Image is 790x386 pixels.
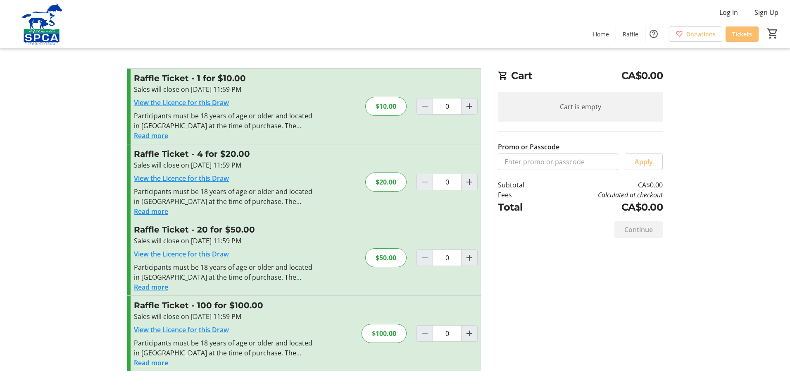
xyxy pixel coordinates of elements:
div: $10.00 [365,97,407,116]
button: Read more [134,282,168,292]
span: Sign Up [754,7,778,17]
button: Read more [134,131,168,141]
div: Cart is empty [498,92,663,122]
td: Calculated at checkout [546,190,663,200]
div: Participants must be 18 years of age or older and located in [GEOGRAPHIC_DATA] at the time of pur... [134,111,314,131]
div: Participants must be 18 years of age or older and located in [GEOGRAPHIC_DATA] at the time of pur... [134,187,314,206]
h2: Cart [498,68,663,85]
button: Log In [713,6,745,19]
button: Cart [765,26,780,41]
td: Subtotal [498,180,546,190]
span: Donations [686,30,716,38]
span: Raffle [623,30,638,38]
span: Tickets [732,30,752,38]
div: Sales will close on [DATE] 11:59 PM [134,312,314,321]
h3: Raffle Ticket - 100 for $100.00 [134,299,314,312]
a: Donations [669,26,722,42]
img: Alberta SPCA's Logo [5,3,79,45]
button: Increment by one [462,326,477,341]
h3: Raffle Ticket - 4 for $20.00 [134,148,314,160]
div: $100.00 [362,324,407,343]
span: Home [593,30,609,38]
span: Apply [635,157,653,167]
td: Fees [498,190,546,200]
div: Participants must be 18 years of age or older and located in [GEOGRAPHIC_DATA] at the time of pur... [134,338,314,358]
a: Tickets [726,26,759,42]
input: Raffle Ticket Quantity [433,174,462,190]
button: Increment by one [462,174,477,190]
button: Increment by one [462,98,477,114]
button: Sign Up [748,6,785,19]
a: Raffle [616,26,645,42]
button: Apply [625,153,663,170]
input: Raffle Ticket Quantity [433,325,462,342]
h3: Raffle Ticket - 20 for $50.00 [134,223,314,236]
button: Help [645,26,662,42]
input: Raffle Ticket Quantity [433,98,462,115]
div: $50.00 [365,248,407,267]
button: Read more [134,206,168,216]
button: Increment by one [462,250,477,266]
span: CA$0.00 [621,68,663,83]
label: Promo or Passcode [498,142,559,152]
div: Sales will close on [DATE] 11:59 PM [134,84,314,94]
a: Home [586,26,616,42]
div: Participants must be 18 years of age or older and located in [GEOGRAPHIC_DATA] at the time of pur... [134,262,314,282]
input: Enter promo or passcode [498,153,618,170]
td: CA$0.00 [546,200,663,215]
td: CA$0.00 [546,180,663,190]
div: $20.00 [365,173,407,192]
input: Raffle Ticket Quantity [433,249,462,266]
a: View the Licence for this Draw [134,174,229,183]
a: View the Licence for this Draw [134,325,229,334]
a: View the Licence for this Draw [134,249,229,259]
td: Total [498,200,546,215]
span: Log In [719,7,738,17]
button: Read more [134,358,168,368]
h3: Raffle Ticket - 1 for $10.00 [134,72,314,84]
div: Sales will close on [DATE] 11:59 PM [134,236,314,246]
a: View the Licence for this Draw [134,98,229,107]
div: Sales will close on [DATE] 11:59 PM [134,160,314,170]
